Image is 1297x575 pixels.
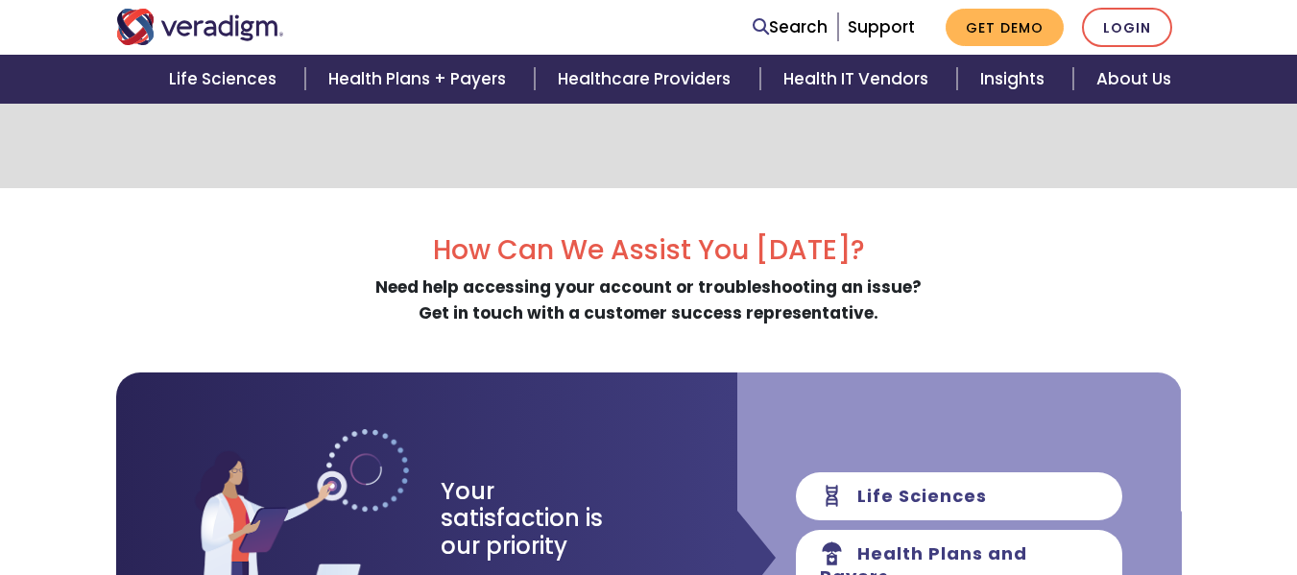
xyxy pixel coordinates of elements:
[946,9,1064,46] a: Get Demo
[1073,55,1194,104] a: About Us
[1082,8,1172,47] a: Login
[848,15,915,38] a: Support
[116,9,284,45] img: Veradigm logo
[375,276,922,324] strong: Need help accessing your account or troubleshooting an issue? Get in touch with a customer succes...
[535,55,759,104] a: Healthcare Providers
[305,55,535,104] a: Health Plans + Payers
[441,478,637,561] h3: Your satisfaction is our priority
[957,55,1073,104] a: Insights
[116,234,1182,267] h2: How Can We Assist You [DATE]?
[760,55,957,104] a: Health IT Vendors
[146,55,305,104] a: Life Sciences
[753,14,828,40] a: Search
